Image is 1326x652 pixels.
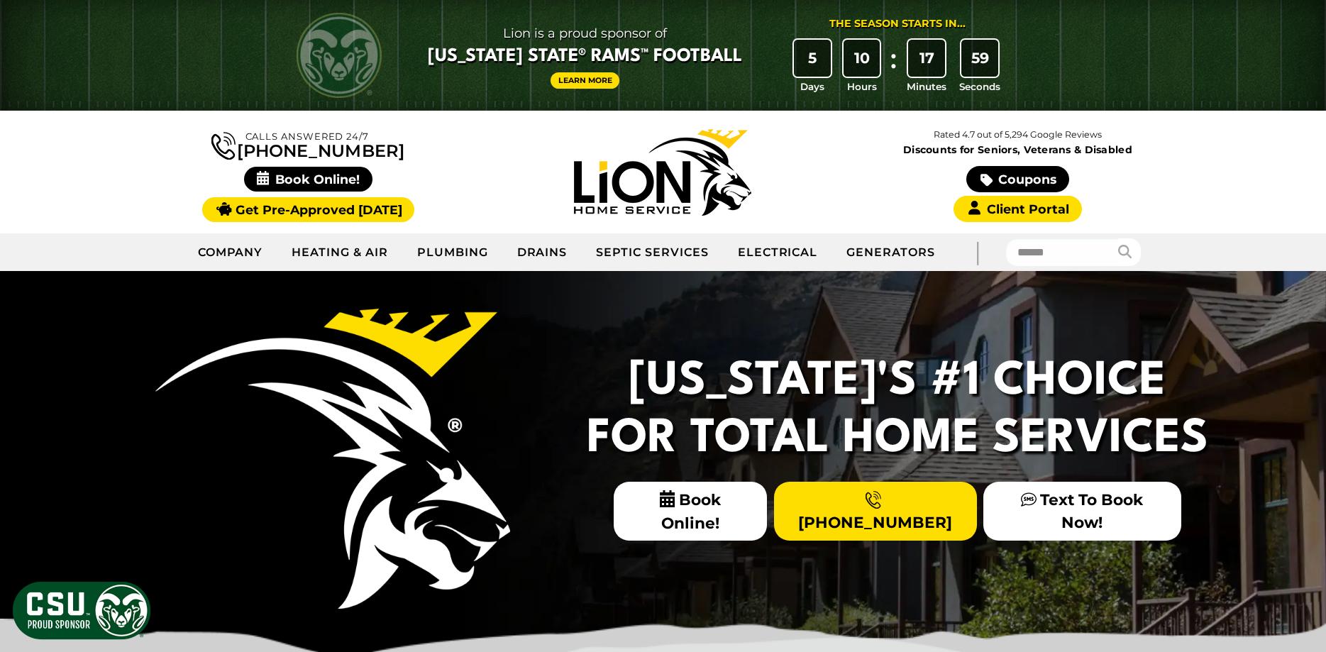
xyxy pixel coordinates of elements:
[800,79,824,94] span: Days
[428,45,742,69] span: [US_STATE] State® Rams™ Football
[724,235,833,270] a: Electrical
[297,13,382,98] img: CSU Rams logo
[966,166,1068,192] a: Coupons
[840,127,1195,143] p: Rated 4.7 out of 5,294 Google Reviews
[774,482,977,540] a: [PHONE_NUMBER]
[886,40,900,94] div: :
[844,145,1193,155] span: Discounts for Seniors, Veterans & Disabled
[244,167,372,192] span: Book Online!
[202,197,414,222] a: Get Pre-Approved [DATE]
[907,79,946,94] span: Minutes
[574,129,751,216] img: Lion Home Service
[428,22,742,45] span: Lion is a proud sponsor of
[949,233,1006,271] div: |
[794,40,831,77] div: 5
[983,482,1181,540] a: Text To Book Now!
[614,482,768,541] span: Book Online!
[277,235,402,270] a: Heating & Air
[503,235,582,270] a: Drains
[11,580,153,641] img: CSU Sponsor Badge
[961,40,998,77] div: 59
[578,353,1217,468] h2: [US_STATE]'s #1 Choice For Total Home Services
[582,235,723,270] a: Septic Services
[184,235,278,270] a: Company
[832,235,949,270] a: Generators
[844,40,880,77] div: 10
[211,129,404,160] a: [PHONE_NUMBER]
[829,16,966,32] div: The Season Starts in...
[954,196,1081,222] a: Client Portal
[403,235,503,270] a: Plumbing
[551,72,620,89] a: Learn More
[908,40,945,77] div: 17
[959,79,1000,94] span: Seconds
[847,79,877,94] span: Hours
